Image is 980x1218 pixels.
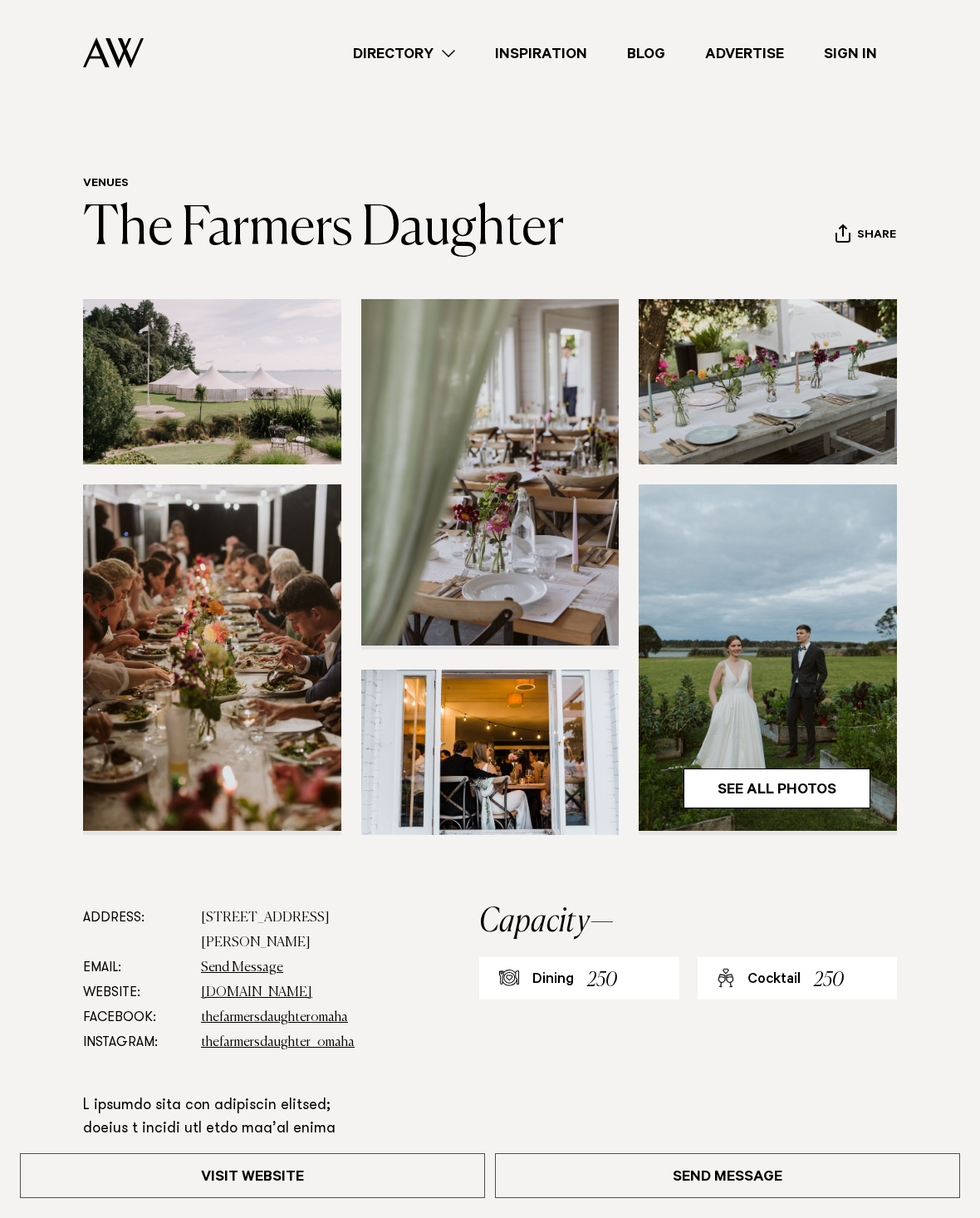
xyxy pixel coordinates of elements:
div: 250 [814,965,844,996]
a: Blog [607,42,685,65]
dd: [STREET_ADDRESS][PERSON_NAME] [201,906,372,955]
a: Send Message [495,1153,960,1198]
a: Advertise [685,42,804,65]
a: Indoor reception styling at The Farmers Daughter [361,299,620,650]
a: Bridal couple in gardens at The Farmers Daughter [639,484,897,835]
dt: Instagram: [83,1030,188,1055]
dt: Address: [83,906,188,955]
dt: Website: [83,980,188,1005]
a: Send Message [201,961,283,975]
dt: Email: [83,955,188,980]
img: Table setting with flowers at The Farmers Daughter [639,299,897,464]
h2: Capacity [479,906,897,939]
a: Wedding guests at reception dinner in Omaha [83,484,341,835]
a: thefarmersdaughteromaha [201,1011,348,1024]
img: Auckland Weddings Logo [83,37,144,68]
a: Inspiration [475,42,607,65]
a: See All Photos [684,769,870,808]
a: The Farmers Daughter [83,203,564,256]
img: Wedding guests at reception dinner in Omaha [83,484,341,831]
a: Directory [333,42,475,65]
img: Marquees by the water at The Farmers Daughter [83,299,341,464]
span: Share [857,228,896,244]
div: Dining [532,970,574,990]
a: thefarmersdaughter_omaha [201,1036,355,1049]
a: [DOMAIN_NAME] [201,986,312,999]
dt: Facebook: [83,1005,188,1030]
div: 250 [587,965,617,996]
img: Indoor reception styling at The Farmers Daughter [361,299,620,646]
a: Visit Website [20,1153,485,1198]
button: Share [835,223,897,248]
img: Bride and groom dining indoors at The Farmers Daughter [361,670,620,835]
div: Cocktail [747,970,801,990]
a: Venues [83,178,129,191]
img: Bridal couple in gardens at The Farmers Daughter [639,484,897,831]
a: Sign In [804,42,897,65]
